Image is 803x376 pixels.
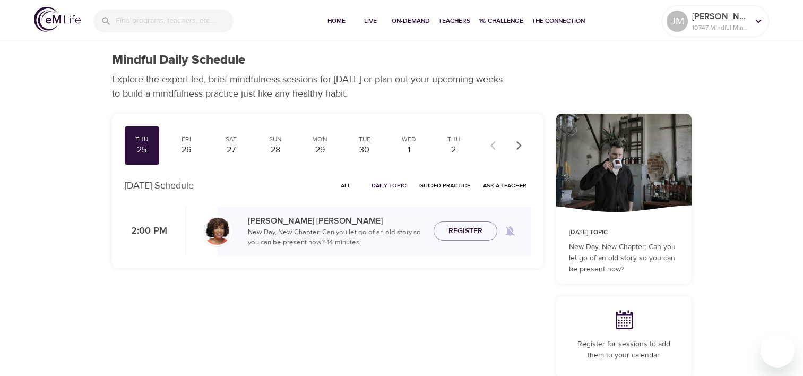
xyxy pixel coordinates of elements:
[112,72,510,101] p: Explore the expert-led, brief mindfulness sessions for [DATE] or plan out your upcoming weeks to ...
[667,11,688,32] div: JM
[218,144,244,156] div: 27
[441,135,467,144] div: Thu
[333,181,359,191] span: All
[569,228,679,237] p: [DATE] Topic
[129,144,156,156] div: 25
[396,144,422,156] div: 1
[262,135,289,144] div: Sun
[329,177,363,194] button: All
[392,15,430,27] span: On-Demand
[532,15,585,27] span: The Connection
[419,181,470,191] span: Guided Practice
[307,135,333,144] div: Mon
[173,144,200,156] div: 26
[438,15,470,27] span: Teachers
[307,144,333,156] div: 29
[203,217,231,245] img: Janet_Jackson-min.jpg
[218,135,244,144] div: Sat
[324,15,349,27] span: Home
[116,10,234,32] input: Find programs, teachers, etc...
[351,135,378,144] div: Tue
[479,177,531,194] button: Ask a Teacher
[497,218,523,244] span: Remind me when a class goes live every Thursday at 2:00 PM
[692,23,748,32] p: 10747 Mindful Minutes
[569,242,679,275] p: New Day, New Chapter: Can you let go of an old story so you can be present now?
[129,135,156,144] div: Thu
[125,178,194,193] p: [DATE] Schedule
[415,177,474,194] button: Guided Practice
[125,224,167,238] p: 2:00 PM
[396,135,422,144] div: Wed
[248,227,425,248] p: New Day, New Chapter: Can you let go of an old story so you can be present now? · 14 minutes
[173,135,200,144] div: Fri
[479,15,523,27] span: 1% Challenge
[358,15,383,27] span: Live
[34,7,81,32] img: logo
[761,334,795,368] iframe: Button to launch messaging window
[441,144,467,156] div: 2
[569,339,679,361] p: Register for sessions to add them to your calendar
[372,181,407,191] span: Daily Topic
[367,177,411,194] button: Daily Topic
[692,10,748,23] p: [PERSON_NAME]
[483,181,526,191] span: Ask a Teacher
[112,53,245,68] h1: Mindful Daily Schedule
[448,225,482,238] span: Register
[248,215,425,227] p: [PERSON_NAME] [PERSON_NAME]
[351,144,378,156] div: 30
[262,144,289,156] div: 28
[434,221,497,241] button: Register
